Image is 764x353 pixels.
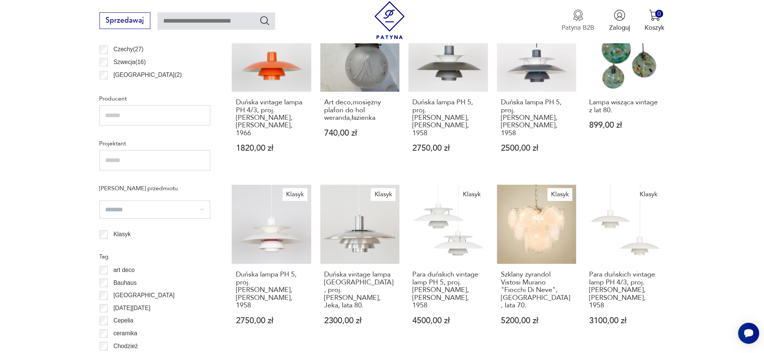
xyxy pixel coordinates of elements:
[371,1,409,39] img: Patyna - sklep z meblami i dekoracjami vintage
[113,57,146,67] p: Szwecja ( 16 )
[100,139,210,148] p: Projektant
[100,183,210,193] p: [PERSON_NAME] przedmiotu
[645,9,665,32] button: 0Koszyk
[113,229,131,239] p: Klasyk
[589,317,661,325] p: 3100,00 zł
[501,99,572,137] h3: Duńska lampa PH 5, proj. [PERSON_NAME], [PERSON_NAME], 1958
[259,15,270,26] button: Szukaj
[236,317,307,325] p: 2750,00 zł
[501,317,572,325] p: 5200,00 zł
[497,185,576,342] a: KlasykSzklany żyrandol Vistosi Murano "Fiocchi Di Neve", Włochy, lata 70.Szklany żyrandol Vistosi...
[324,317,395,325] p: 2300,00 zł
[649,9,661,21] img: Ikona koszyka
[614,9,626,21] img: Ikonka użytkownika
[585,12,664,170] a: Lampa wisząca vintage z lat 80.Lampa wisząca vintage z lat 80.899,00 zł
[113,265,135,275] p: art deco
[409,12,488,170] a: KlasykDuńska lampa PH 5, proj. Poul Henningsen, Louis Poulsen, 1958Duńska lampa PH 5, proj. [PERS...
[645,23,665,32] p: Koszyk
[413,144,484,152] p: 2750,00 zł
[113,70,182,80] p: [GEOGRAPHIC_DATA] ( 2 )
[320,185,400,342] a: KlasykDuńska vintage lampa Verona, proj. Kurt Wiborg, Jeka, lata 80.Duńska vintage lampa [GEOGRAP...
[497,12,576,170] a: KlasykDuńska lampa PH 5, proj. Poul Henningsen, Louis Poulsen, 1958Duńska lampa PH 5, proj. [PERS...
[609,23,630,32] p: Zaloguj
[501,271,572,309] h3: Szklany żyrandol Vistosi Murano "Fiocchi Di Neve", [GEOGRAPHIC_DATA], lata 70.
[413,317,484,325] p: 4500,00 zł
[413,271,484,309] h3: Para duńskich vintage lamp PH 5, proj. [PERSON_NAME], [PERSON_NAME], 1958
[113,278,137,288] p: Bauhaus
[113,83,182,92] p: [GEOGRAPHIC_DATA] ( 2 )
[113,303,150,313] p: [DATE][DATE]
[113,44,144,54] p: Czechy ( 27 )
[236,99,307,137] h3: Duńska vintage lampa PH 4/3, proj. [PERSON_NAME], [PERSON_NAME], 1966
[113,290,175,300] p: [GEOGRAPHIC_DATA]
[324,99,395,122] h3: Art deco,mosiężny plafon do hol weranda,łazienka
[320,12,400,170] a: Art deco,mosiężny plafon do hol weranda,łazienkaArt deco,mosiężny plafon do hol weranda,łazienka7...
[409,185,488,342] a: KlasykPara duńskich vintage lamp PH 5, proj. Poul Henningsen, Louis Poulsen, 1958Para duńskich vi...
[562,23,595,32] p: Patyna B2B
[589,121,661,129] p: 899,00 zł
[113,341,138,351] p: Chodzież
[100,252,210,261] p: Tag
[324,271,395,309] h3: Duńska vintage lampa [GEOGRAPHIC_DATA], proj. [PERSON_NAME], Jeka, lata 80.
[589,271,661,309] h3: Para duńskich vintage lamp PH 4/3, proj. [PERSON_NAME], [PERSON_NAME], 1958
[113,329,137,338] p: ceramika
[100,94,210,104] p: Producent
[585,185,664,342] a: KlasykPara duńskich vintage lamp PH 4/3, proj. Poul Henningsen, Louis Poulsen, 1958Para duńskich ...
[562,9,595,32] button: Patyna B2B
[100,12,150,29] button: Sprzedawaj
[236,271,307,309] h3: Duńska lampa PH 5, proj. [PERSON_NAME], [PERSON_NAME], 1958
[738,323,759,344] iframe: Smartsupp widget button
[655,10,663,18] div: 0
[413,99,484,137] h3: Duńska lampa PH 5, proj. [PERSON_NAME], [PERSON_NAME], 1958
[562,9,595,32] a: Ikona medaluPatyna B2B
[100,18,150,24] a: Sprzedawaj
[232,12,311,170] a: KlasykDuńska vintage lampa PH 4/3, proj. Poul Henningsen, Louis Poulsen, 1966Duńska vintage lampa...
[232,185,311,342] a: KlasykDuńska lampa PH 5, proj. Poul Henningsen, Louis Poulsen, 1958Duńska lampa PH 5, proj. [PERS...
[589,99,661,114] h3: Lampa wisząca vintage z lat 80.
[609,9,630,32] button: Zaloguj
[324,129,395,137] p: 740,00 zł
[236,144,307,152] p: 1820,00 zł
[501,144,572,152] p: 2500,00 zł
[573,9,584,21] img: Ikona medalu
[113,316,133,325] p: Cepelia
